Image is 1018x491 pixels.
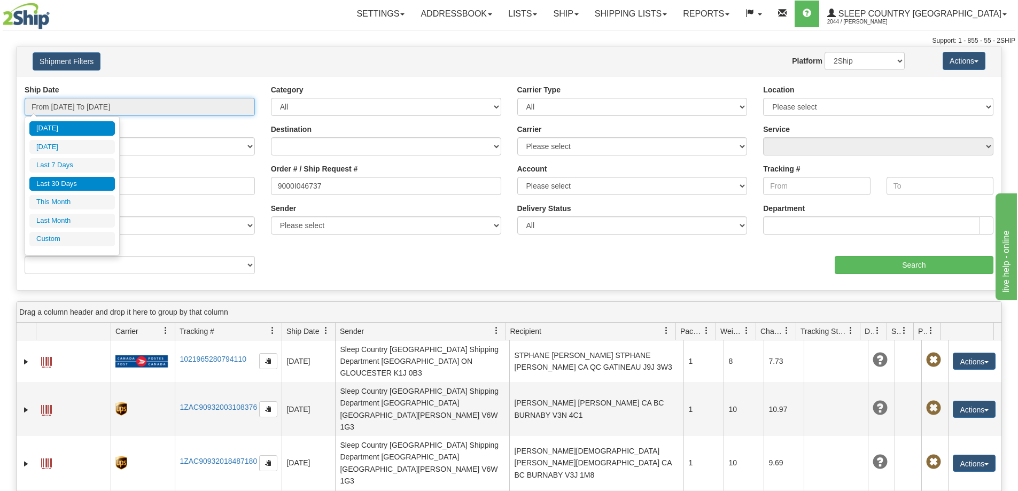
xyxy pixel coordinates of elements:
[763,124,790,135] label: Service
[873,353,888,368] span: Unknown
[953,401,996,418] button: Actions
[697,322,716,340] a: Packages filter column settings
[282,340,335,382] td: [DATE]
[8,6,99,19] div: live help - online
[891,326,900,337] span: Shipment Issues
[926,353,941,368] span: Pickup Not Assigned
[115,355,168,368] img: 20 - Canada Post
[842,322,860,340] a: Tracking Status filter column settings
[873,455,888,470] span: Unknown
[922,322,940,340] a: Pickup Status filter column settings
[517,124,542,135] label: Carrier
[763,84,794,95] label: Location
[41,400,52,417] a: Label
[340,326,364,337] span: Sender
[657,322,675,340] a: Recipient filter column settings
[835,256,993,274] input: Search
[500,1,545,27] a: Lists
[115,326,138,337] span: Carrier
[180,355,246,363] a: 1021965280794110
[926,455,941,470] span: Pickup Not Assigned
[271,163,358,174] label: Order # / Ship Request #
[926,401,941,416] span: Pickup Not Assigned
[413,1,500,27] a: Addressbook
[115,456,127,470] img: 8 - UPS
[41,352,52,369] a: Label
[29,158,115,173] li: Last 7 Days
[510,326,541,337] span: Recipient
[286,326,319,337] span: Ship Date
[680,326,703,337] span: Packages
[282,382,335,436] td: [DATE]
[259,401,277,417] button: Copy to clipboard
[21,458,32,469] a: Expand
[3,3,50,29] img: logo2044.jpg
[587,1,675,27] a: Shipping lists
[335,382,509,436] td: Sleep Country [GEOGRAPHIC_DATA] Shipping Department [GEOGRAPHIC_DATA] [GEOGRAPHIC_DATA][PERSON_NA...
[180,457,257,465] a: 1ZAC90932018487180
[271,203,296,214] label: Sender
[29,214,115,228] li: Last Month
[801,326,847,337] span: Tracking Status
[17,302,1001,323] div: grid grouping header
[724,436,764,490] td: 10
[792,56,822,66] label: Platform
[29,121,115,136] li: [DATE]
[760,326,783,337] span: Charge
[764,340,804,382] td: 7.73
[763,177,870,195] input: From
[827,17,907,27] span: 2044 / [PERSON_NAME]
[887,177,993,195] input: To
[868,322,887,340] a: Delivery Status filter column settings
[819,1,1015,27] a: Sleep Country [GEOGRAPHIC_DATA] 2044 / [PERSON_NAME]
[836,9,1001,18] span: Sleep Country [GEOGRAPHIC_DATA]
[509,340,683,382] td: STPHANE [PERSON_NAME] STPHANE [PERSON_NAME] CA QC GATINEAU J9J 3W3
[259,353,277,369] button: Copy to clipboard
[683,382,724,436] td: 1
[918,326,927,337] span: Pickup Status
[115,402,127,416] img: 8 - UPS
[21,404,32,415] a: Expand
[763,163,800,174] label: Tracking #
[259,455,277,471] button: Copy to clipboard
[895,322,913,340] a: Shipment Issues filter column settings
[29,232,115,246] li: Custom
[282,436,335,490] td: [DATE]
[335,436,509,490] td: Sleep Country [GEOGRAPHIC_DATA] Shipping Department [GEOGRAPHIC_DATA] [GEOGRAPHIC_DATA][PERSON_NA...
[953,455,996,472] button: Actions
[509,382,683,436] td: [PERSON_NAME] [PERSON_NAME] CA BC BURNABY V3N 4C1
[271,84,304,95] label: Category
[29,140,115,154] li: [DATE]
[737,322,756,340] a: Weight filter column settings
[263,322,282,340] a: Tracking # filter column settings
[509,436,683,490] td: [PERSON_NAME][DEMOGRAPHIC_DATA] [PERSON_NAME][DEMOGRAPHIC_DATA] CA BC BURNABY V3J 1M8
[157,322,175,340] a: Carrier filter column settings
[21,356,32,367] a: Expand
[943,52,985,70] button: Actions
[335,340,509,382] td: Sleep Country [GEOGRAPHIC_DATA] Shipping Department [GEOGRAPHIC_DATA] ON GLOUCESTER K1J 0B3
[180,326,214,337] span: Tracking #
[41,454,52,471] a: Label
[25,84,59,95] label: Ship Date
[348,1,413,27] a: Settings
[724,340,764,382] td: 8
[517,84,561,95] label: Carrier Type
[517,203,571,214] label: Delivery Status
[29,177,115,191] li: Last 30 Days
[29,195,115,209] li: This Month
[763,203,805,214] label: Department
[873,401,888,416] span: Unknown
[683,436,724,490] td: 1
[778,322,796,340] a: Charge filter column settings
[317,322,335,340] a: Ship Date filter column settings
[3,36,1015,45] div: Support: 1 - 855 - 55 - 2SHIP
[764,382,804,436] td: 10.97
[487,322,506,340] a: Sender filter column settings
[180,403,257,411] a: 1ZAC90932003108376
[764,436,804,490] td: 9.69
[517,163,547,174] label: Account
[683,340,724,382] td: 1
[865,326,874,337] span: Delivery Status
[33,52,100,71] button: Shipment Filters
[724,382,764,436] td: 10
